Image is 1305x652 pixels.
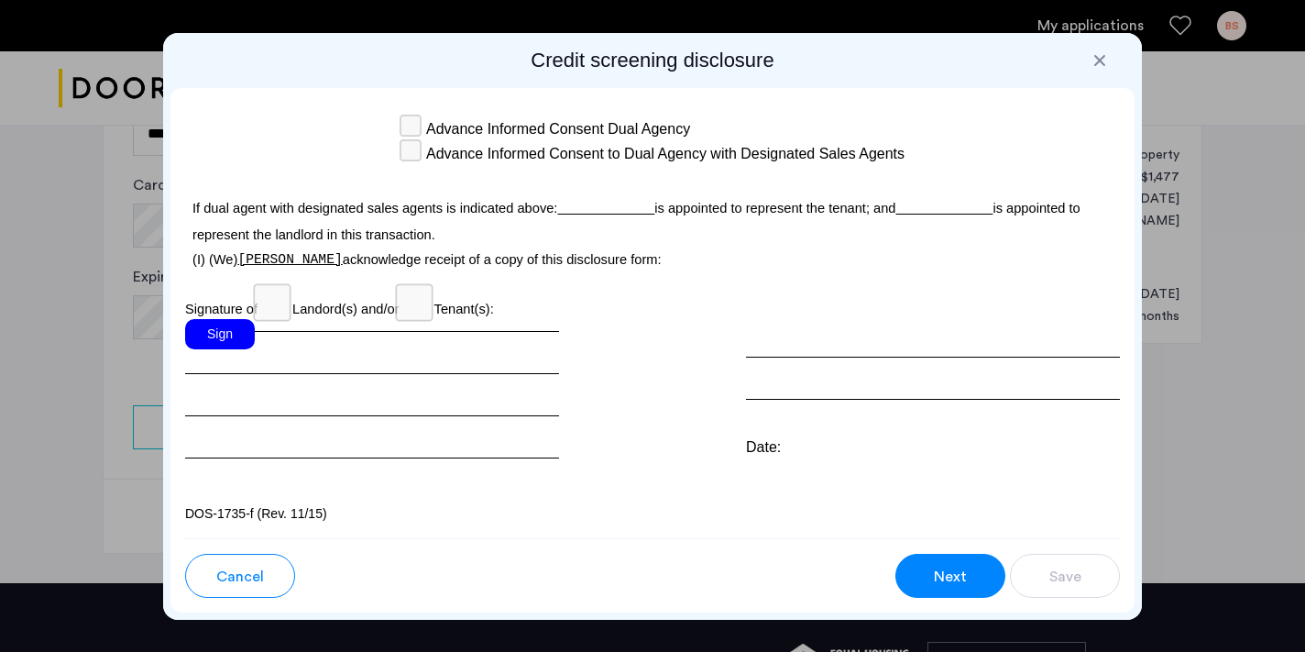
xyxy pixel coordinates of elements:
[185,554,295,598] button: button
[185,504,1120,524] p: DOS-1735-f (Rev. 11/15)
[170,48,1135,73] h2: Credit screening disclosure
[185,249,1120,270] p: (I) (We) acknowledge receipt of a copy of this disclosure form:
[185,319,255,349] div: Sign
[1049,566,1081,588] span: Save
[426,143,905,165] span: Advance Informed Consent to Dual Agency with Designated Sales Agents
[1010,554,1120,598] button: button
[237,252,342,267] span: [PERSON_NAME]
[185,185,1120,249] p: If dual agent with designated sales agents is indicated above: is appointed to represent the tena...
[216,566,264,588] span: Cancel
[185,289,1120,319] p: Signature of Landord(s) and/or Tenant(s):
[746,437,1120,459] div: Date:
[895,554,1005,598] button: button
[934,566,967,588] span: Next
[426,118,690,140] span: Advance Informed Consent Dual Agency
